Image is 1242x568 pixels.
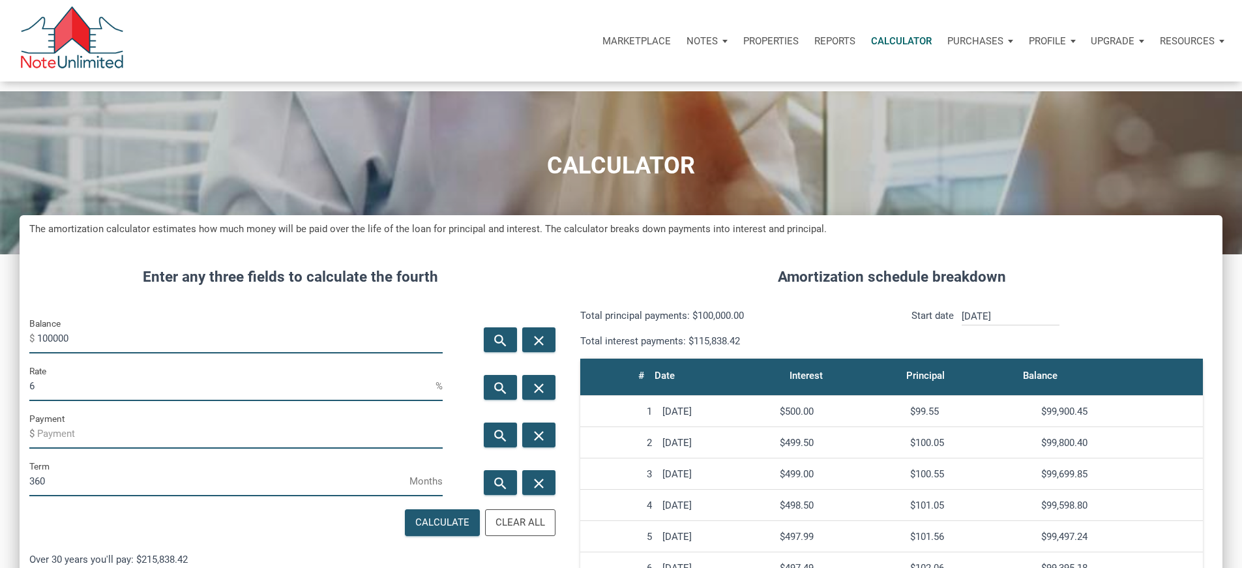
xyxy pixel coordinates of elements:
[662,531,769,543] div: [DATE]
[29,222,1213,237] h5: The amortization calculator estimates how much money will be paid over the life of the loan for p...
[531,380,547,396] i: close
[780,437,900,449] div: $499.50
[655,366,675,385] div: Date
[29,372,436,401] input: Rate
[405,509,480,536] button: Calculate
[492,380,508,396] i: search
[29,411,65,426] label: Payment
[947,35,1003,47] p: Purchases
[531,427,547,443] i: close
[531,475,547,491] i: close
[1083,22,1152,61] button: Upgrade
[1029,35,1066,47] p: Profile
[910,500,1030,511] div: $101.05
[522,423,555,447] button: close
[29,423,37,444] span: $
[1021,22,1084,61] button: Profile
[790,366,823,385] div: Interest
[415,515,469,530] div: Calculate
[780,500,900,511] div: $498.50
[1041,437,1198,449] div: $99,800.40
[679,22,735,61] button: Notes
[492,427,508,443] i: search
[585,406,652,417] div: 1
[743,35,799,47] p: Properties
[585,468,652,480] div: 3
[910,531,1030,543] div: $101.56
[522,327,555,352] button: close
[492,475,508,491] i: search
[522,470,555,495] button: close
[1041,531,1198,543] div: $99,497.24
[29,363,46,379] label: Rate
[780,531,900,543] div: $497.99
[602,35,671,47] p: Marketplace
[1041,468,1198,480] div: $99,699.85
[806,22,863,61] button: Reports
[29,316,61,331] label: Balance
[662,406,769,417] div: [DATE]
[484,470,517,495] button: search
[910,406,1030,417] div: $99.55
[910,437,1030,449] div: $100.05
[29,266,551,288] h4: Enter any three fields to calculate the fourth
[20,7,125,75] img: NoteUnlimited
[910,468,1030,480] div: $100.55
[580,333,881,349] p: Total interest payments: $115,838.42
[662,500,769,511] div: [DATE]
[662,437,769,449] div: [DATE]
[10,153,1232,179] h1: CALCULATOR
[595,22,679,61] button: Marketplace
[585,437,652,449] div: 2
[585,531,652,543] div: 5
[687,35,718,47] p: Notes
[580,308,881,323] p: Total principal payments: $100,000.00
[814,35,855,47] p: Reports
[662,468,769,480] div: [DATE]
[29,328,37,349] span: $
[570,266,1213,288] h4: Amortization schedule breakdown
[1041,406,1198,417] div: $99,900.45
[906,366,945,385] div: Principal
[29,458,50,474] label: Term
[495,515,545,530] div: Clear All
[1041,500,1198,511] div: $99,598.80
[735,22,806,61] a: Properties
[531,332,547,348] i: close
[585,500,652,511] div: 4
[485,509,555,536] button: Clear All
[484,375,517,400] button: search
[780,468,900,480] div: $499.00
[1091,35,1134,47] p: Upgrade
[1152,22,1232,61] button: Resources
[484,423,517,447] button: search
[638,366,644,385] div: #
[522,375,555,400] button: close
[492,332,508,348] i: search
[37,419,443,449] input: Payment
[37,324,443,353] input: Balance
[1023,366,1057,385] div: Balance
[863,22,939,61] a: Calculator
[780,406,900,417] div: $500.00
[436,376,443,396] span: %
[1160,35,1215,47] p: Resources
[29,467,409,496] input: Term
[409,471,443,492] span: Months
[911,308,954,349] p: Start date
[871,35,932,47] p: Calculator
[939,22,1021,61] button: Purchases
[484,327,517,352] button: search
[29,552,551,567] p: Over 30 years you'll pay: $215,838.42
